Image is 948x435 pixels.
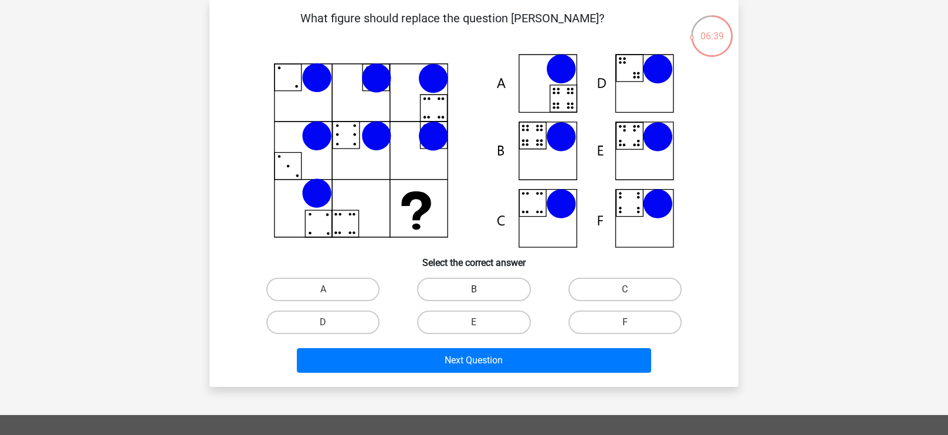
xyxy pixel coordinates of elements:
[568,278,682,301] label: C
[228,9,676,45] p: What figure should replace the question [PERSON_NAME]?
[297,348,652,373] button: Next Question
[266,278,380,301] label: A
[690,14,734,43] div: 06:39
[266,311,380,334] label: D
[228,248,720,268] h6: Select the correct answer
[417,311,530,334] label: E
[568,311,682,334] label: F
[417,278,530,301] label: B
